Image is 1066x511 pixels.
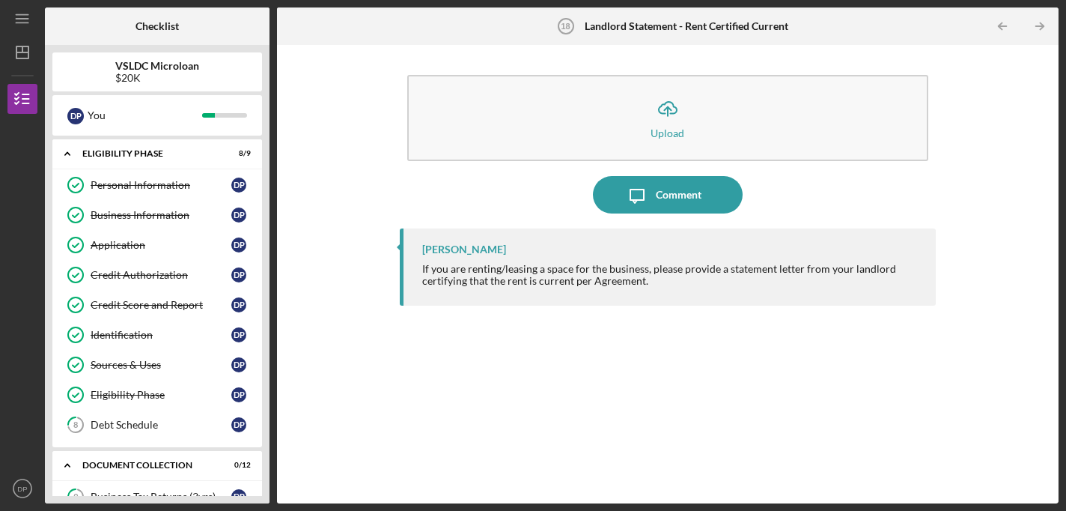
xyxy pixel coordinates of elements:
[231,417,246,432] div: D P
[60,200,255,230] a: Business InformationDP
[73,420,78,430] tspan: 8
[91,239,231,251] div: Application
[17,485,27,493] text: DP
[91,179,231,191] div: Personal Information
[91,209,231,221] div: Business Information
[561,22,570,31] tspan: 18
[82,149,213,158] div: Eligibility Phase
[585,20,788,32] b: Landlord Statement - Rent Certified Current
[231,297,246,312] div: D P
[91,269,231,281] div: Credit Authorization
[231,357,246,372] div: D P
[91,329,231,341] div: Identification
[224,149,251,158] div: 8 / 9
[224,461,251,470] div: 0 / 12
[231,327,246,342] div: D P
[407,75,929,161] button: Upload
[135,20,179,32] b: Checklist
[88,103,202,128] div: You
[91,389,231,401] div: Eligibility Phase
[60,230,255,260] a: ApplicationDP
[593,176,743,214] button: Comment
[91,419,231,431] div: Debt Schedule
[231,387,246,402] div: D P
[7,474,37,504] button: DP
[91,491,231,503] div: Business Tax Returns (3yrs)
[60,260,255,290] a: Credit AuthorizationDP
[60,380,255,410] a: Eligibility PhaseDP
[82,461,213,470] div: Document Collection
[656,176,701,214] div: Comment
[231,489,246,504] div: D P
[651,127,684,139] div: Upload
[60,170,255,200] a: Personal InformationDP
[73,492,79,502] tspan: 9
[60,290,255,320] a: Credit Score and ReportDP
[422,244,506,255] div: [PERSON_NAME]
[115,60,199,72] b: VSLDC Microloan
[91,299,231,311] div: Credit Score and Report
[91,359,231,371] div: Sources & Uses
[231,208,246,223] div: D P
[67,108,84,124] div: D P
[422,263,922,287] div: If you are renting/leasing a space for the business, please provide a statement letter from your ...
[231,267,246,282] div: D P
[60,350,255,380] a: Sources & UsesDP
[231,238,246,253] div: D P
[115,72,199,84] div: $20K
[60,410,255,440] a: 8Debt ScheduleDP
[60,320,255,350] a: IdentificationDP
[231,178,246,193] div: D P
